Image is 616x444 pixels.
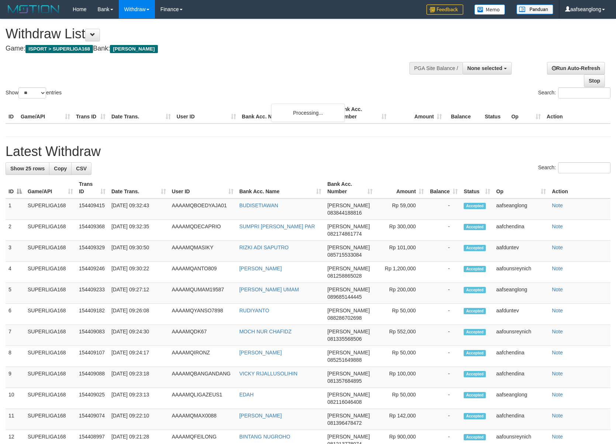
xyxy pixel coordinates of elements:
[549,177,610,198] th: Action
[493,198,549,220] td: aafseanglong
[464,266,486,272] span: Accepted
[464,392,486,398] span: Accepted
[239,371,298,377] a: VICKY RIJALLUSOLIHIN
[327,315,361,321] span: Copy 088286702698 to clipboard
[327,413,370,419] span: [PERSON_NAME]
[464,203,486,209] span: Accepted
[169,346,236,367] td: AAAAMQIRONZ
[6,304,25,325] td: 6
[239,329,292,334] a: MOCH NUR CHAFIDZ
[584,74,605,87] a: Stop
[376,325,427,346] td: Rp 552,000
[239,103,335,124] th: Bank Acc. Name
[169,220,236,241] td: AAAAMQDECAPRIO
[464,287,486,293] span: Accepted
[108,325,169,346] td: [DATE] 09:24:30
[464,350,486,356] span: Accepted
[239,202,278,208] a: BUDISETIAWAN
[327,357,361,363] span: Copy 085251649888 to clipboard
[493,346,549,367] td: aafchendina
[552,244,563,250] a: Note
[76,262,108,283] td: 154409246
[169,388,236,409] td: AAAAMQLIGAZEUS1
[327,294,361,300] span: Copy 089685144445 to clipboard
[25,283,76,304] td: SUPERLIGA168
[508,103,544,124] th: Op
[25,325,76,346] td: SUPERLIGA168
[376,241,427,262] td: Rp 101,000
[427,283,461,304] td: -
[169,283,236,304] td: AAAAMQUMAM19587
[239,266,282,271] a: [PERSON_NAME]
[71,162,91,175] a: CSV
[18,103,73,124] th: Game/API
[427,241,461,262] td: -
[239,223,315,229] a: SUMPRI [PERSON_NAME] PAR
[108,220,169,241] td: [DATE] 09:32:35
[174,103,239,124] th: User ID
[108,103,174,124] th: Date Trans.
[6,27,403,41] h1: Withdraw List
[376,304,427,325] td: Rp 50,000
[54,166,67,171] span: Copy
[239,287,299,292] a: [PERSON_NAME] UMAM
[108,388,169,409] td: [DATE] 09:23:13
[427,304,461,325] td: -
[445,103,482,124] th: Balance
[474,4,505,15] img: Button%20Memo.svg
[76,367,108,388] td: 154409088
[552,266,563,271] a: Note
[493,409,549,430] td: aafchendina
[376,346,427,367] td: Rp 50,000
[25,304,76,325] td: SUPERLIGA168
[110,45,158,53] span: [PERSON_NAME]
[558,162,610,173] input: Search:
[427,198,461,220] td: -
[327,420,361,426] span: Copy 081396478472 to clipboard
[236,177,325,198] th: Bank Acc. Name: activate to sort column ascending
[6,241,25,262] td: 3
[25,177,76,198] th: Game/API: activate to sort column ascending
[427,177,461,198] th: Balance: activate to sort column ascending
[493,388,549,409] td: aafseanglong
[327,329,370,334] span: [PERSON_NAME]
[6,409,25,430] td: 11
[493,325,549,346] td: aafounsreynich
[108,198,169,220] td: [DATE] 09:32:43
[327,287,370,292] span: [PERSON_NAME]
[108,177,169,198] th: Date Trans.: activate to sort column ascending
[538,87,610,98] label: Search:
[25,241,76,262] td: SUPERLIGA168
[76,220,108,241] td: 154409368
[6,283,25,304] td: 5
[327,273,361,279] span: Copy 081258865028 to clipboard
[108,262,169,283] td: [DATE] 09:30:22
[6,388,25,409] td: 10
[464,224,486,230] span: Accepted
[25,220,76,241] td: SUPERLIGA168
[25,409,76,430] td: SUPERLIGA168
[327,210,361,216] span: Copy 083844188816 to clipboard
[376,283,427,304] td: Rp 200,000
[18,87,46,98] select: Showentries
[76,283,108,304] td: 154409233
[327,399,361,405] span: Copy 082116046408 to clipboard
[390,103,445,124] th: Amount
[239,244,289,250] a: RIZKI ADI SAPUTRO
[108,304,169,325] td: [DATE] 09:26:08
[6,367,25,388] td: 9
[327,378,361,384] span: Copy 081357684895 to clipboard
[538,162,610,173] label: Search:
[376,367,427,388] td: Rp 100,000
[552,434,563,440] a: Note
[6,346,25,367] td: 8
[108,241,169,262] td: [DATE] 09:30:50
[76,166,87,171] span: CSV
[73,103,108,124] th: Trans ID
[427,388,461,409] td: -
[6,198,25,220] td: 1
[169,198,236,220] td: AAAAMQBOEDYAJA01
[552,287,563,292] a: Note
[493,304,549,325] td: aafduntev
[6,325,25,346] td: 7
